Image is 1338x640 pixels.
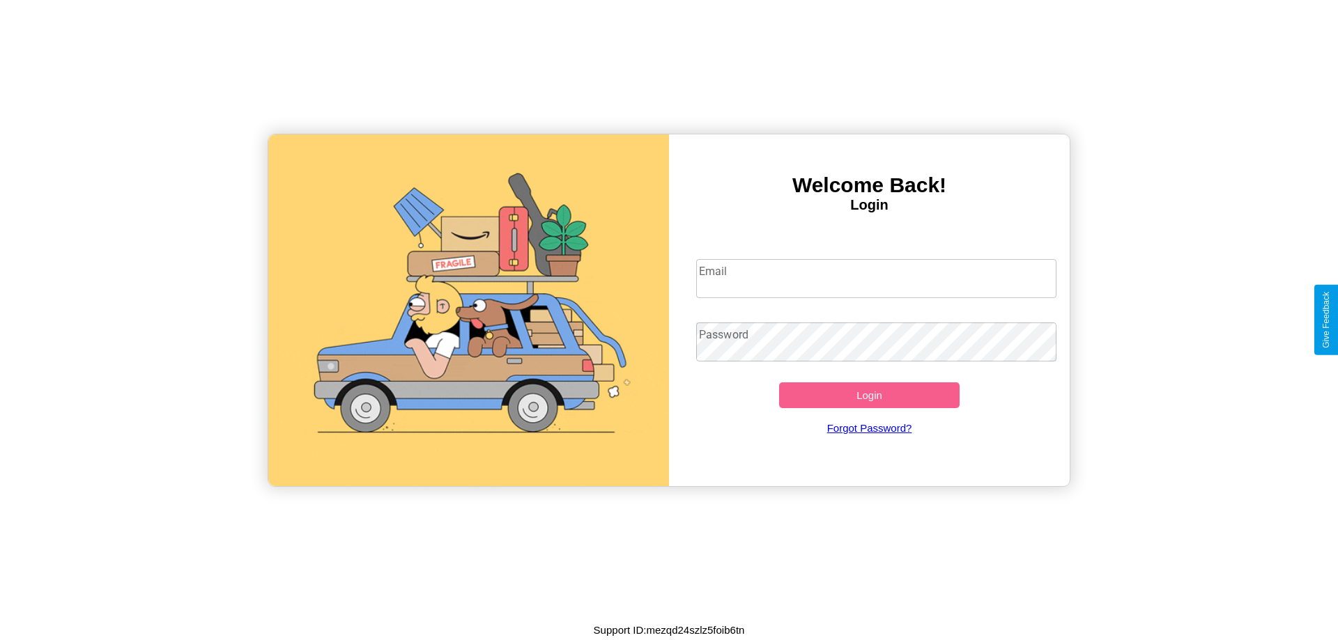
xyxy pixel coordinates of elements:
[594,621,745,639] p: Support ID: mezqd24szlz5foib6tn
[689,408,1050,448] a: Forgot Password?
[669,173,1070,197] h3: Welcome Back!
[1321,292,1331,348] div: Give Feedback
[268,134,669,486] img: gif
[669,197,1070,213] h4: Login
[779,382,960,408] button: Login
